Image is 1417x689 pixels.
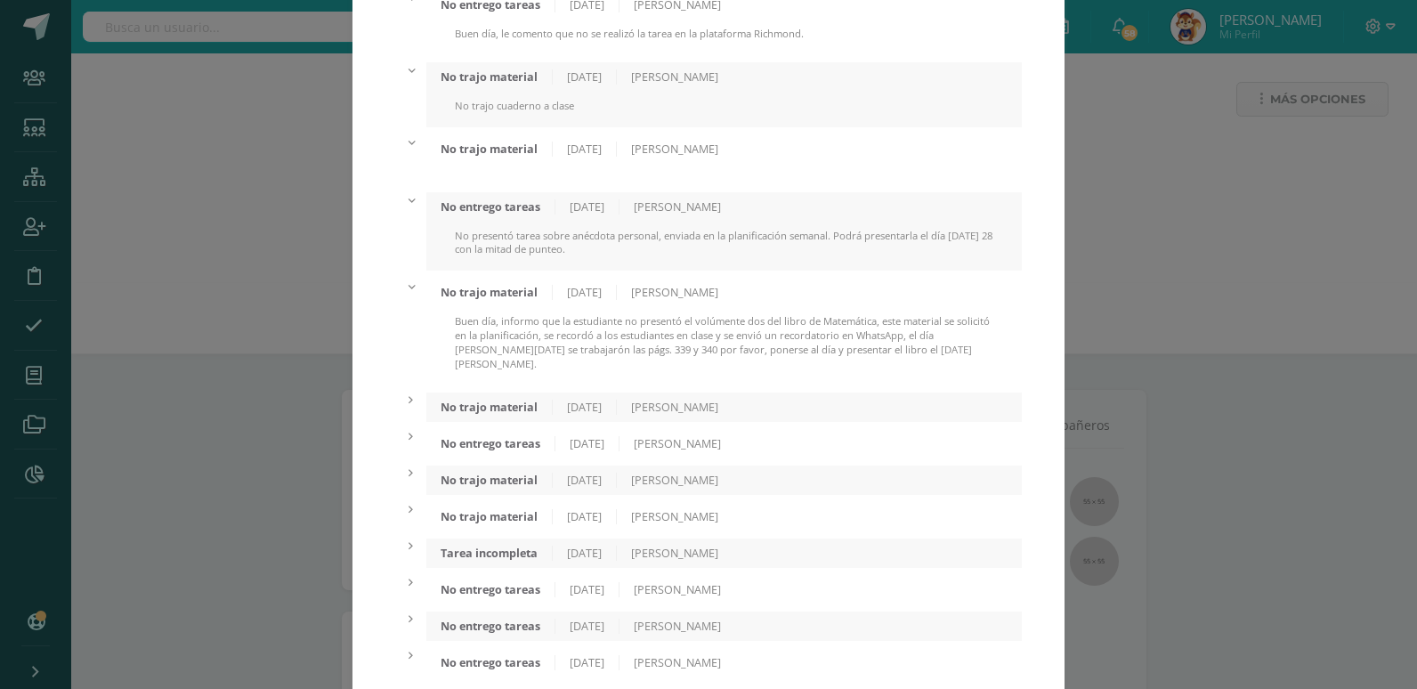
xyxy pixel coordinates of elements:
[426,314,1022,385] div: Buen día, informo que la estudiante no presentó el volúmente dos del libro de Matemática, este ma...
[553,69,617,85] div: [DATE]
[426,400,553,415] div: No trajo material
[617,509,733,524] div: [PERSON_NAME]
[426,509,553,524] div: No trajo material
[555,619,619,634] div: [DATE]
[426,436,555,451] div: No entrego tareas
[426,582,555,597] div: No entrego tareas
[426,142,553,157] div: No trajo material
[619,619,735,634] div: [PERSON_NAME]
[617,285,733,300] div: [PERSON_NAME]
[426,285,553,300] div: No trajo material
[426,229,1022,272] div: No presentó tarea sobre anécdota personal, enviada en la planificación semanal. Podrá presentarla...
[426,473,553,488] div: No trajo material
[553,546,617,561] div: [DATE]
[617,546,733,561] div: [PERSON_NAME]
[617,400,733,415] div: [PERSON_NAME]
[426,27,1022,55] div: Buen día, le comento que no se realizó la tarea en la plataforma Richmond.
[426,99,1022,127] div: No trajo cuaderno a clase
[619,582,735,597] div: [PERSON_NAME]
[553,142,617,157] div: [DATE]
[426,655,555,670] div: No entrego tareas
[426,619,555,634] div: No entrego tareas
[426,69,553,85] div: No trajo material
[553,509,617,524] div: [DATE]
[619,655,735,670] div: [PERSON_NAME]
[553,285,617,300] div: [DATE]
[555,199,619,215] div: [DATE]
[426,546,553,561] div: Tarea incompleta
[619,199,735,215] div: [PERSON_NAME]
[619,436,735,451] div: [PERSON_NAME]
[553,473,617,488] div: [DATE]
[426,199,555,215] div: No entrego tareas
[617,69,733,85] div: [PERSON_NAME]
[617,473,733,488] div: [PERSON_NAME]
[553,400,617,415] div: [DATE]
[555,582,619,597] div: [DATE]
[617,142,733,157] div: [PERSON_NAME]
[555,655,619,670] div: [DATE]
[555,436,619,451] div: [DATE]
